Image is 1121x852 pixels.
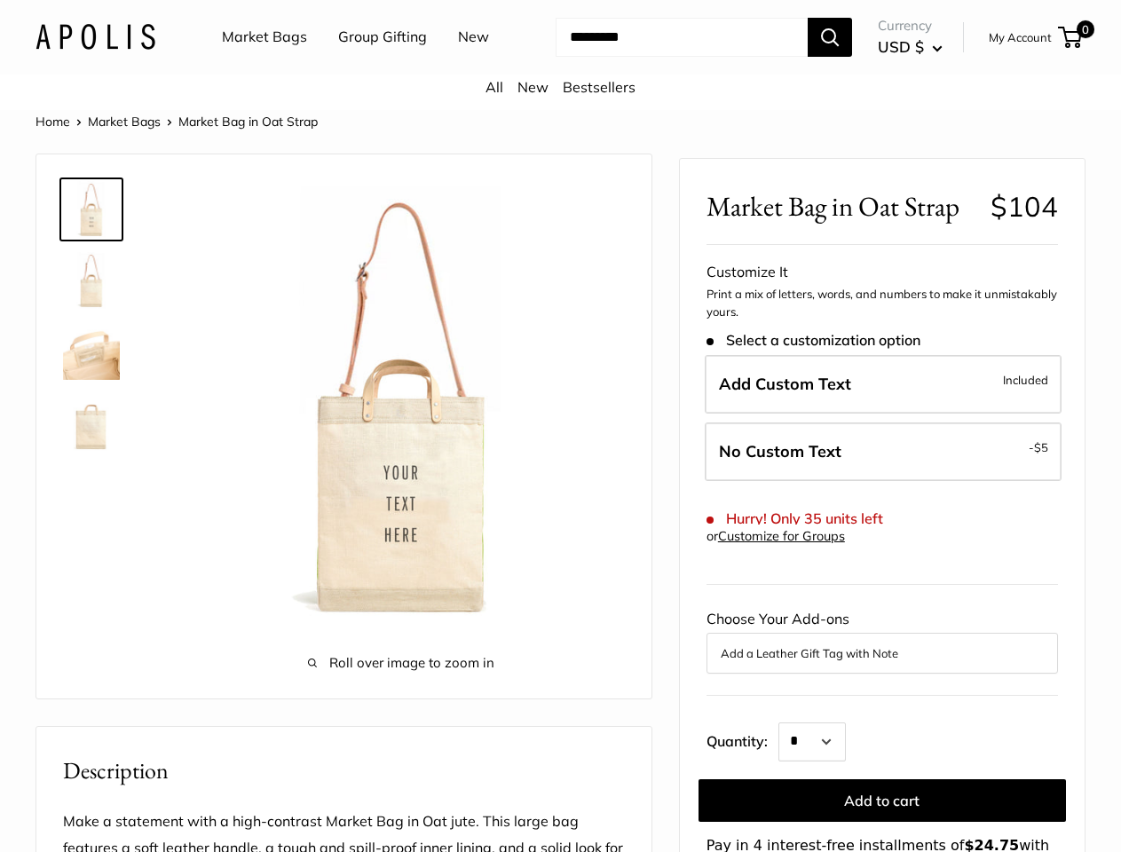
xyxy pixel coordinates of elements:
[878,33,943,61] button: USD $
[63,323,120,380] img: Market Bag in Oat Strap
[705,355,1062,414] label: Add Custom Text
[707,510,883,527] span: Hurry! Only 35 units left
[63,394,120,451] img: Market Bag in Oat Strap
[707,717,778,761] label: Quantity:
[719,441,841,461] span: No Custom Text
[721,643,1044,664] button: Add a Leather Gift Tag with Note
[36,24,155,50] img: Apolis
[59,319,123,383] a: Market Bag in Oat Strap
[517,78,549,96] a: New
[178,114,318,130] span: Market Bag in Oat Strap
[222,24,307,51] a: Market Bags
[707,525,845,548] div: or
[707,606,1058,674] div: Choose Your Add-ons
[878,37,924,56] span: USD $
[1077,20,1094,38] span: 0
[178,181,625,627] img: Market Bag in Oat Strap
[178,651,625,675] span: Roll over image to zoom in
[59,248,123,312] a: Market Bag in Oat Strap
[486,78,503,96] a: All
[989,27,1052,48] a: My Account
[1034,440,1048,454] span: $5
[1029,437,1048,458] span: -
[563,78,635,96] a: Bestsellers
[878,13,943,38] span: Currency
[63,181,120,238] img: Market Bag in Oat Strap
[705,422,1062,481] label: Leave Blank
[707,286,1058,320] p: Print a mix of letters, words, and numbers to make it unmistakably yours.
[59,390,123,454] a: Market Bag in Oat Strap
[707,190,977,223] span: Market Bag in Oat Strap
[719,374,851,394] span: Add Custom Text
[338,24,427,51] a: Group Gifting
[699,779,1066,822] button: Add to cart
[63,753,625,788] h2: Description
[707,259,1058,286] div: Customize It
[88,114,161,130] a: Market Bags
[556,18,808,57] input: Search...
[1060,27,1082,48] a: 0
[36,110,318,133] nav: Breadcrumb
[707,332,920,349] span: Select a customization option
[718,528,845,544] a: Customize for Groups
[1003,369,1048,390] span: Included
[63,252,120,309] img: Market Bag in Oat Strap
[36,114,70,130] a: Home
[59,177,123,241] a: Market Bag in Oat Strap
[808,18,852,57] button: Search
[458,24,489,51] a: New
[991,189,1058,224] span: $104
